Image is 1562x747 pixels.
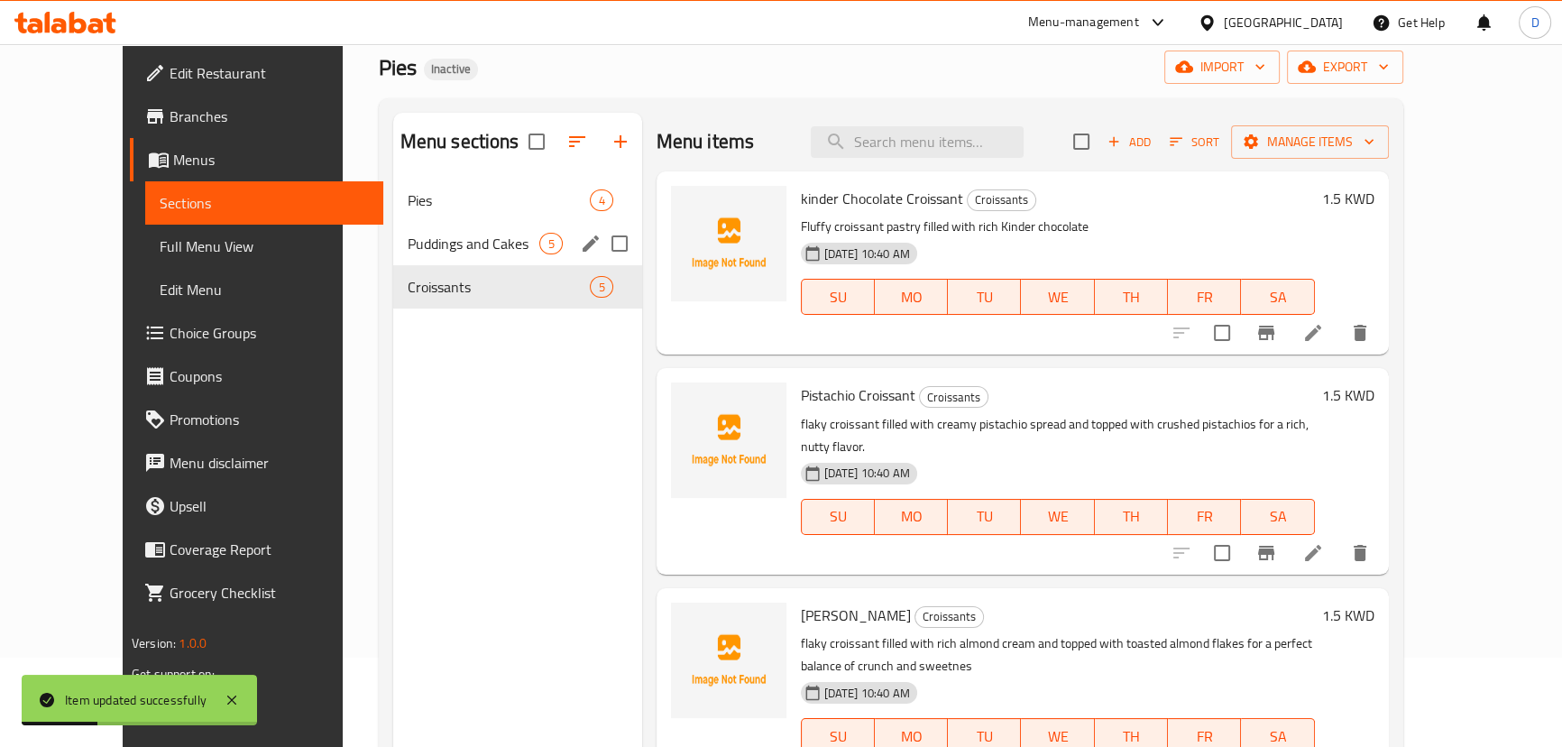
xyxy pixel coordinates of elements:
span: [DATE] 10:40 AM [817,465,917,482]
span: Croissants [915,606,983,627]
p: Fluffy croissant pastry filled with rich Kinder chocolate [801,216,1315,238]
div: items [539,233,562,254]
span: Get support on: [132,662,215,686]
button: Add [1100,128,1158,156]
span: TH [1102,284,1161,310]
span: Coverage Report [170,539,369,560]
button: TH [1095,279,1168,315]
span: Upsell [170,495,369,517]
button: Add section [599,120,642,163]
span: Full Menu View [160,235,369,257]
button: Branch-specific-item [1245,531,1288,575]
button: FR [1168,499,1241,535]
a: Edit menu item [1302,542,1324,564]
button: delete [1338,531,1382,575]
button: SU [801,499,875,535]
button: TU [948,499,1021,535]
span: TH [1102,503,1161,530]
button: WE [1021,499,1094,535]
span: Branches [170,106,369,127]
span: Choice Groups [170,322,369,344]
span: 1.0.0 [179,632,207,655]
button: MO [875,279,948,315]
button: TU [948,279,1021,315]
span: Add [1105,132,1153,152]
span: TU [955,284,1014,310]
div: Croissants [967,189,1036,211]
div: Croissants5 [393,265,642,309]
span: Inactive [424,61,478,77]
div: Croissants [919,386,988,408]
span: export [1301,56,1389,78]
div: Item updated successfully [65,690,207,710]
img: Pistachio Croissant [671,383,786,498]
span: Pies [379,47,417,88]
button: FR [1168,279,1241,315]
h6: 1.5 KWD [1322,186,1374,211]
img: kinder Chocolate Croissant [671,186,786,301]
button: SU [801,279,875,315]
button: TH [1095,499,1168,535]
span: Croissants [920,387,988,408]
span: Menu disclaimer [170,452,369,474]
span: Manage items [1245,131,1374,153]
span: Add item [1100,128,1158,156]
span: Croissants [408,276,591,298]
span: Edit Restaurant [170,62,369,84]
span: Grocery Checklist [170,582,369,604]
div: Inactive [424,59,478,80]
span: SU [809,284,868,310]
p: flaky croissant filled with rich almond cream and topped with toasted almond flakes for a perfect... [801,632,1315,678]
span: Coupons [170,365,369,387]
span: SA [1248,503,1307,530]
span: kinder Chocolate Croissant [801,185,963,212]
button: delete [1338,311,1382,355]
span: 5 [591,279,611,296]
nav: Menu sections [393,171,642,316]
span: 5 [540,235,561,253]
span: Promotions [170,409,369,430]
span: 4 [591,192,611,209]
span: Pies [408,189,591,211]
button: SA [1241,279,1314,315]
span: Sort sections [556,120,599,163]
a: Edit menu item [1302,322,1324,344]
span: Sections [160,192,369,214]
div: Pies4 [393,179,642,222]
span: Sort [1170,132,1219,152]
button: import [1164,51,1280,84]
a: Menu disclaimer [130,441,383,484]
span: MO [882,503,941,530]
span: import [1179,56,1265,78]
button: WE [1021,279,1094,315]
span: MO [882,284,941,310]
a: Coupons [130,355,383,398]
div: items [590,189,612,211]
button: edit [577,230,604,257]
button: MO [875,499,948,535]
span: Menus [173,149,369,171]
span: Select section [1062,123,1100,161]
a: Edit Menu [145,268,383,311]
div: Puddings and Cakes5edit [393,222,642,265]
span: Select to update [1203,534,1241,572]
span: FR [1175,503,1234,530]
a: Coverage Report [130,528,383,571]
button: export [1287,51,1403,84]
span: Sort items [1158,128,1231,156]
span: Select to update [1203,314,1241,352]
h2: Menu items [657,128,755,155]
span: [DATE] 10:40 AM [817,685,917,702]
span: [PERSON_NAME] [801,602,911,629]
div: Menu-management [1028,12,1139,33]
a: Choice Groups [130,311,383,355]
div: items [590,276,612,298]
span: WE [1028,503,1087,530]
input: search [811,126,1024,158]
div: [GEOGRAPHIC_DATA] [1224,13,1343,32]
span: D [1530,13,1539,32]
button: SA [1241,499,1314,535]
span: TU [955,503,1014,530]
span: FR [1175,284,1234,310]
